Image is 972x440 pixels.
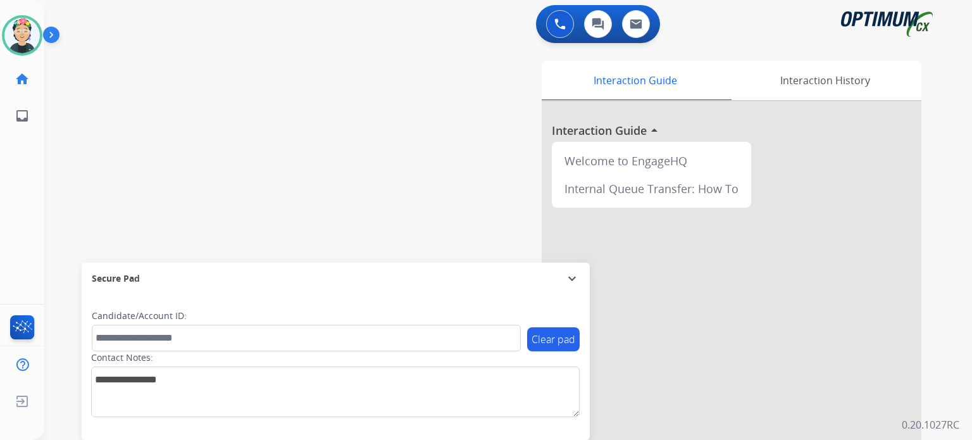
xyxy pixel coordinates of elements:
[91,351,153,364] label: Contact Notes:
[527,327,580,351] button: Clear pad
[557,147,746,175] div: Welcome to EngageHQ
[15,108,30,123] mat-icon: inbox
[564,271,580,286] mat-icon: expand_more
[728,61,921,100] div: Interaction History
[4,18,40,53] img: avatar
[902,417,959,432] p: 0.20.1027RC
[542,61,728,100] div: Interaction Guide
[557,175,746,203] div: Internal Queue Transfer: How To
[92,310,187,322] label: Candidate/Account ID:
[92,272,140,285] span: Secure Pad
[15,72,30,87] mat-icon: home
